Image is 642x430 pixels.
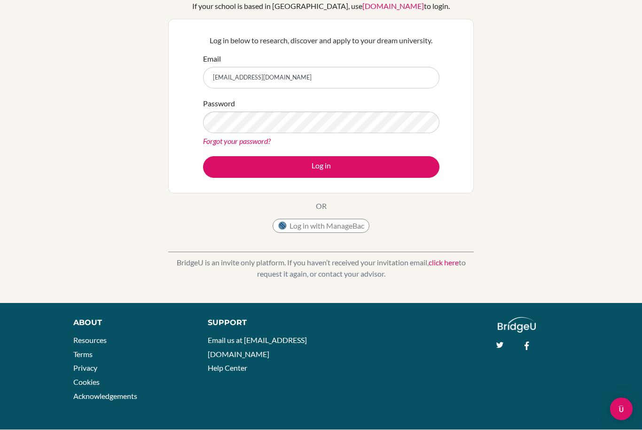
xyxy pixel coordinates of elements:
[203,54,221,65] label: Email
[203,98,235,110] label: Password
[429,258,459,267] a: click here
[208,318,312,329] div: Support
[208,364,247,373] a: Help Center
[273,219,369,233] button: Log in with ManageBac
[610,398,633,421] div: Open Intercom Messenger
[203,137,271,146] a: Forgot your password?
[192,1,450,12] div: If your school is based in [GEOGRAPHIC_DATA], use to login.
[203,35,439,47] p: Log in below to research, discover and apply to your dream university.
[203,157,439,178] button: Log in
[498,318,536,333] img: logo_white@2x-f4f0deed5e89b7ecb1c2cc34c3e3d731f90f0f143d5ea2071677605dd97b5244.png
[73,350,93,359] a: Terms
[73,318,187,329] div: About
[73,378,100,387] a: Cookies
[73,336,107,345] a: Resources
[73,364,97,373] a: Privacy
[168,257,474,280] p: BridgeU is an invite only platform. If you haven’t received your invitation email, to request it ...
[73,392,137,401] a: Acknowledgements
[316,201,327,212] p: OR
[208,336,307,359] a: Email us at [EMAIL_ADDRESS][DOMAIN_NAME]
[362,2,424,11] a: [DOMAIN_NAME]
